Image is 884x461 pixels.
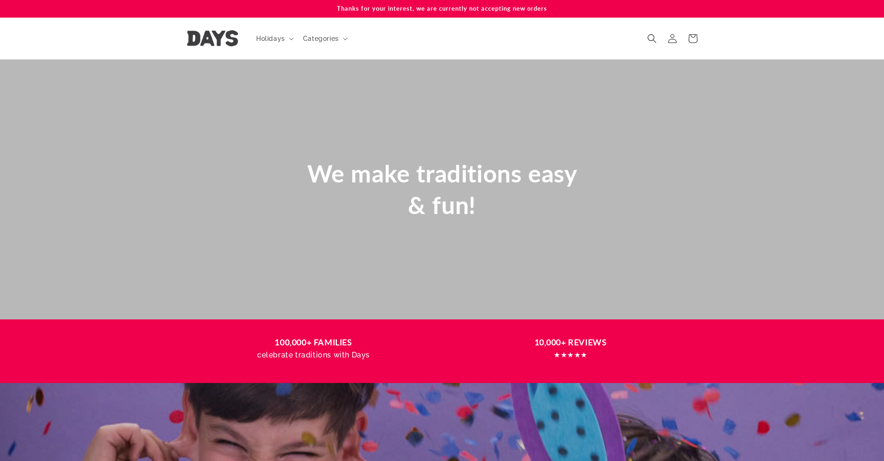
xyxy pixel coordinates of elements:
[297,29,351,48] summary: Categories
[194,336,433,349] h3: 100,000+ FAMILIES
[256,34,285,43] span: Holidays
[642,28,662,49] summary: Search
[251,29,297,48] summary: Holidays
[194,349,433,362] p: celebrate traditions with Days
[307,159,577,219] span: We make traditions easy & fun!
[451,349,690,362] p: ★★★★★
[187,30,238,46] img: Days United
[303,34,339,43] span: Categories
[451,336,690,349] h3: 10,000+ REVIEWS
